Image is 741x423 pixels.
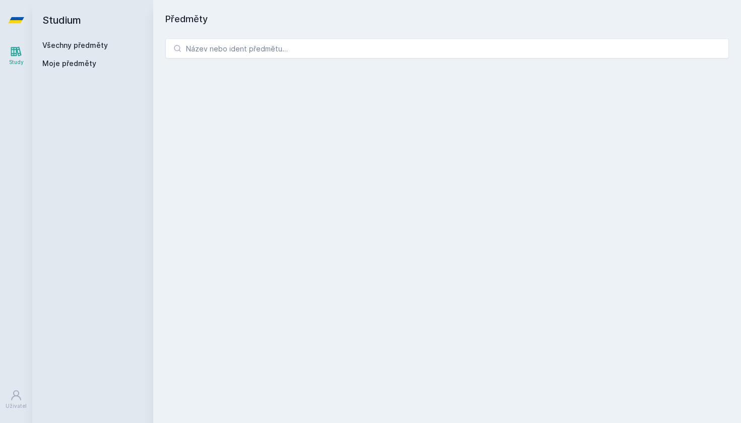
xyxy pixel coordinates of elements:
[9,58,24,66] div: Study
[165,38,729,58] input: Název nebo ident předmětu…
[42,58,96,69] span: Moje předměty
[165,12,729,26] h1: Předměty
[6,402,27,410] div: Uživatel
[42,41,108,49] a: Všechny předměty
[2,40,30,71] a: Study
[2,384,30,415] a: Uživatel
